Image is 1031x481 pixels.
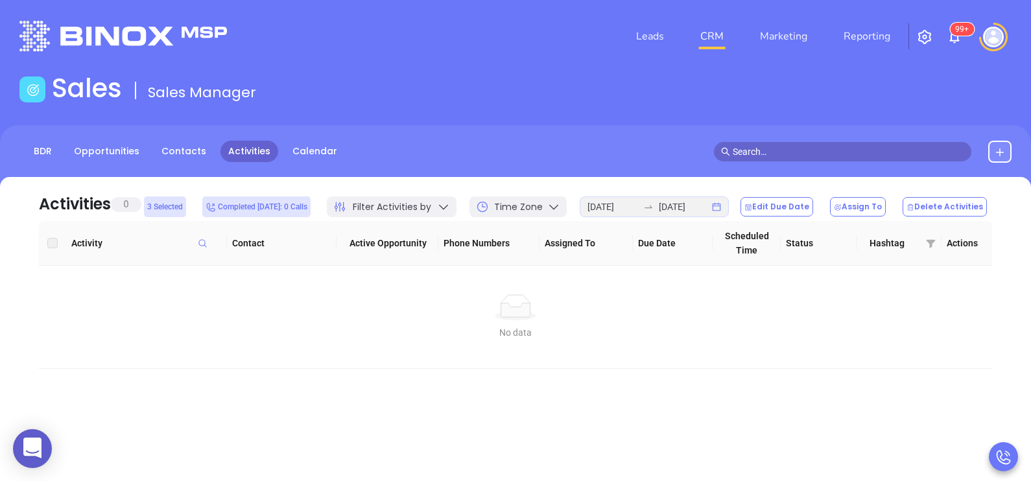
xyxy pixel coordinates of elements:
a: Opportunities [66,141,147,162]
span: Time Zone [494,200,543,214]
th: Assigned To [539,221,632,266]
th: Scheduled Time [713,221,780,266]
sup: 100 [950,23,974,36]
img: user [983,27,1004,47]
button: Edit Due Date [741,197,813,217]
div: Activities [39,193,111,216]
a: Activities [220,141,278,162]
th: Phone Numbers [438,221,540,266]
span: search [721,147,730,156]
th: Active Opportunity [337,221,438,266]
input: Search… [733,145,965,159]
img: iconSetting [917,29,932,45]
span: Sales Manager [148,82,256,102]
th: Contact [227,221,337,266]
a: CRM [695,23,729,49]
a: Reporting [838,23,895,49]
input: Start date [587,200,638,214]
h1: Sales [52,73,122,104]
span: Completed [DATE]: 0 Calls [206,200,307,214]
span: 0 [111,197,141,212]
th: Actions [942,221,992,266]
input: End date [659,200,709,214]
a: Contacts [154,141,214,162]
th: Status [781,221,857,266]
span: Hashtag [870,236,919,250]
span: to [643,202,654,212]
a: Calendar [285,141,345,162]
img: iconNotification [947,29,962,45]
span: Activity [71,236,222,250]
th: Due Date [633,221,713,266]
span: Filter Activities by [353,200,431,214]
button: Delete Activities [903,197,987,217]
a: BDR [26,141,60,162]
button: Assign To [830,197,886,217]
a: Marketing [755,23,812,49]
span: swap-right [643,202,654,212]
img: logo [19,21,227,51]
span: 3 Selected [147,200,183,214]
div: No data [49,325,982,340]
a: Leads [631,23,669,49]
